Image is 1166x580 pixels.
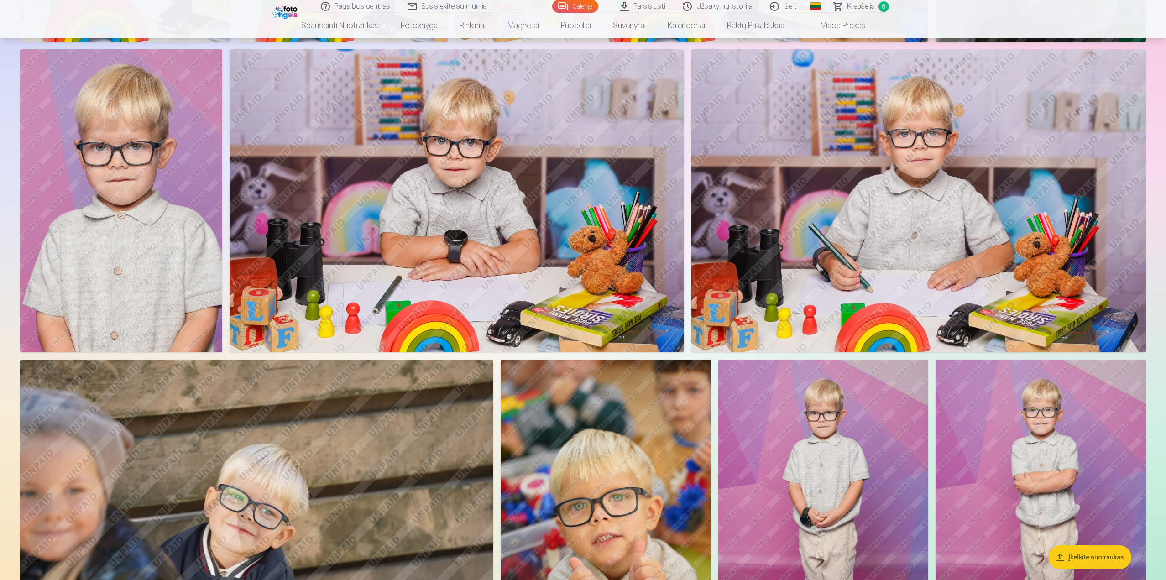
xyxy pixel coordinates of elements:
a: Suvenyrai [602,13,657,38]
a: Puodeliai [550,13,602,38]
a: Fotoknyga [390,13,449,38]
a: Spausdinti nuotraukas [290,13,390,38]
a: Magnetai [497,13,550,38]
a: Kalendoriai [657,13,716,38]
span: 6 [878,1,889,12]
a: Visos prekės [795,13,876,38]
span: Krepšelis [847,1,875,12]
button: Įkelkite nuotraukas [1048,545,1131,569]
a: Raktų pakabukas [716,13,795,38]
a: Rinkiniai [449,13,497,38]
img: /fa2 [272,4,300,19]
